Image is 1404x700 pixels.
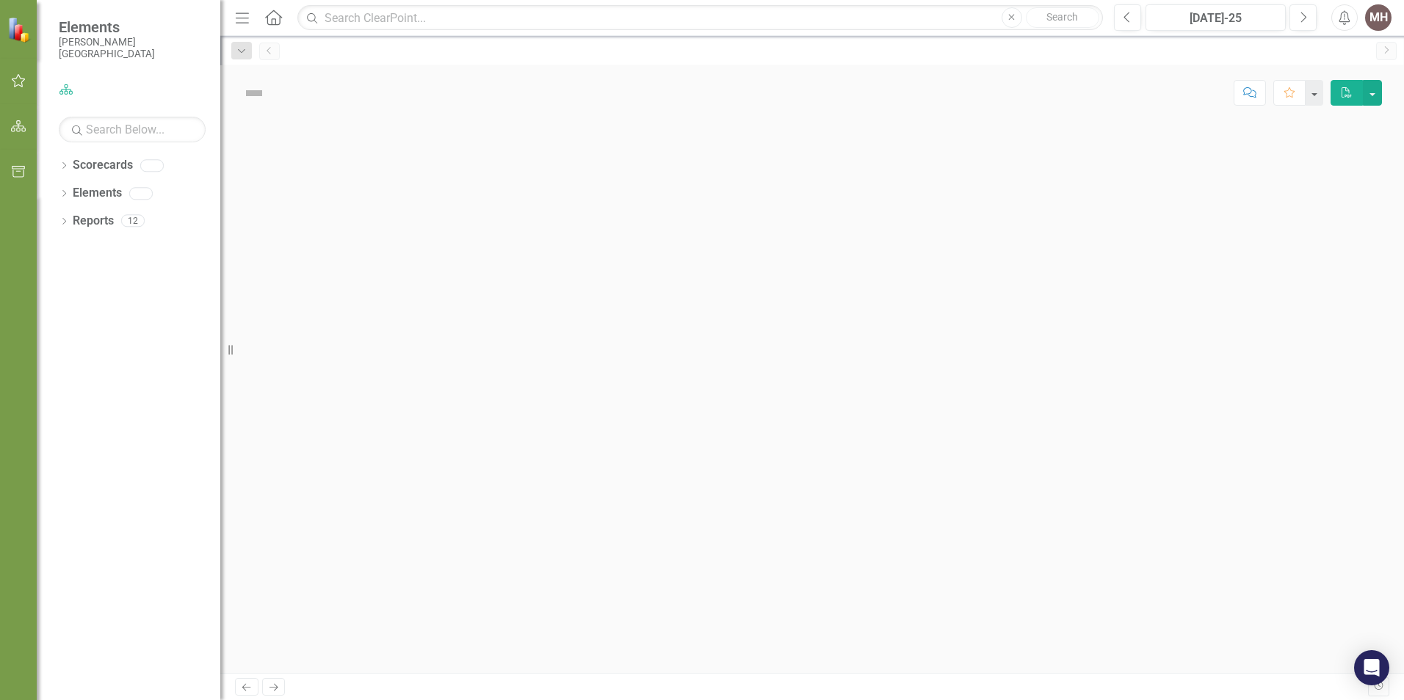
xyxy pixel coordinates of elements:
button: MH [1365,4,1392,31]
div: [DATE]-25 [1151,10,1281,27]
button: [DATE]-25 [1146,4,1286,31]
a: Scorecards [73,157,133,174]
input: Search Below... [59,117,206,142]
span: Elements [59,18,206,36]
button: Search [1026,7,1099,28]
img: Not Defined [242,81,266,105]
input: Search ClearPoint... [297,5,1103,31]
span: Search [1046,11,1078,23]
div: Open Intercom Messenger [1354,650,1389,685]
div: 12 [121,215,145,227]
small: [PERSON_NAME][GEOGRAPHIC_DATA] [59,36,206,60]
a: Elements [73,185,122,202]
img: ClearPoint Strategy [7,16,33,42]
a: Reports [73,213,114,230]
